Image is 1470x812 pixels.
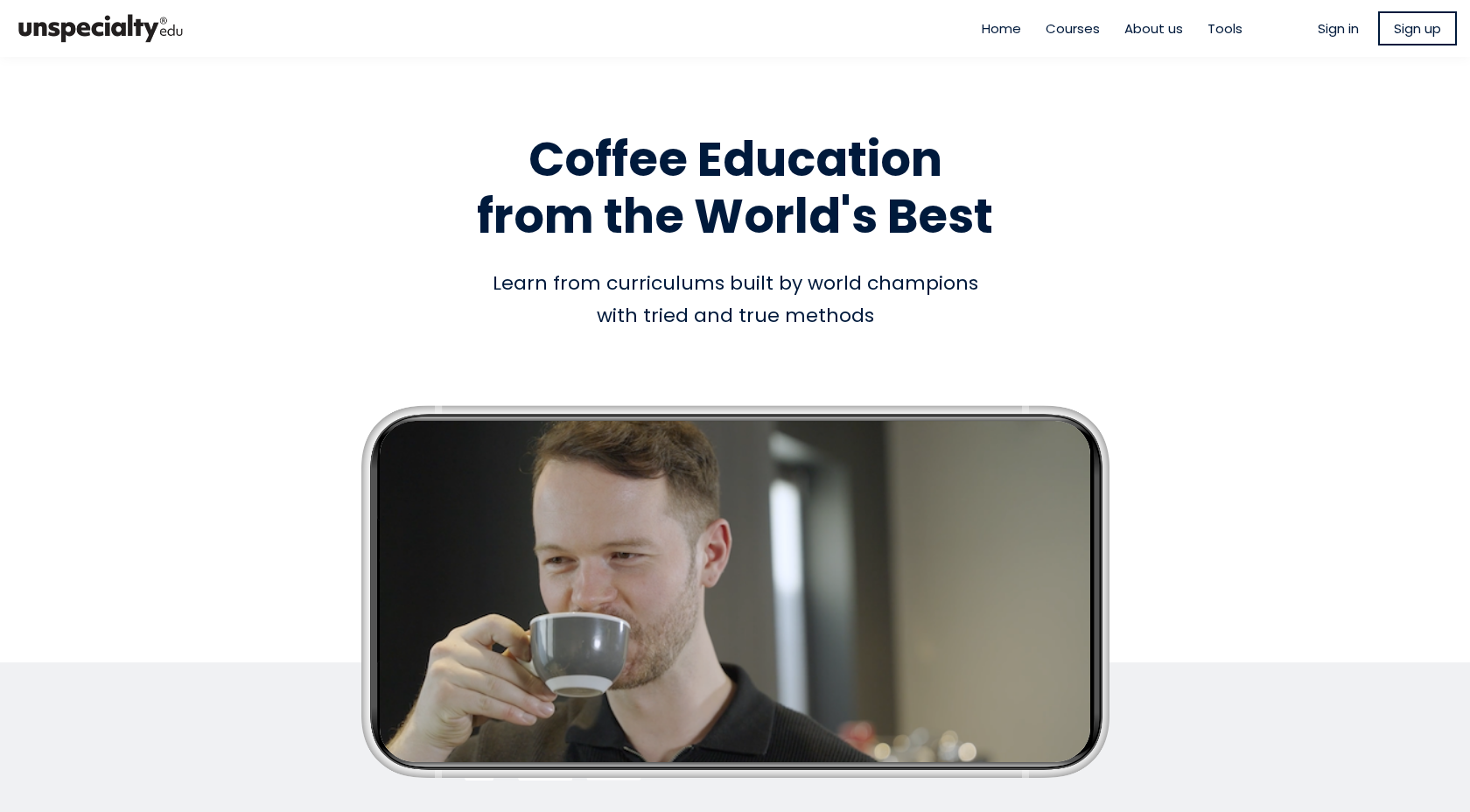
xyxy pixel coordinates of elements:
[1378,11,1457,45] a: Sign up
[1046,18,1100,38] a: Courses
[982,18,1021,38] a: Home
[1207,18,1242,38] a: Tools
[1318,18,1359,38] a: Sign in
[236,267,1234,332] div: Learn from curriculums built by world champions with tried and true methods
[13,7,188,50] img: bc390a18feecddb333977e298b3a00a1.png
[236,131,1234,245] h1: Coffee Education from the World's Best
[1394,18,1441,38] span: Sign up
[1124,18,1183,38] a: About us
